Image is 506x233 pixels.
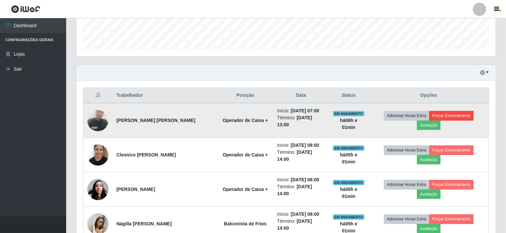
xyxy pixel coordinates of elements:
strong: há 05 h e 01 min [340,152,357,164]
button: Adicionar Horas Extra [384,214,429,224]
button: Adicionar Horas Extra [384,180,429,189]
th: Opções [369,88,489,103]
time: [DATE] 08:00 [291,177,319,182]
th: Posição [217,88,273,103]
strong: Cleonice [PERSON_NAME] [116,152,176,157]
th: Status [329,88,368,103]
button: Avaliação [417,190,441,199]
li: Início: [277,176,325,183]
li: Término: [277,114,325,128]
button: Forçar Encerramento [429,146,474,155]
button: Adicionar Horas Extra [384,111,429,120]
span: EM ANDAMENTO [333,214,364,220]
strong: [PERSON_NAME] [PERSON_NAME] [116,118,195,123]
th: Data [273,88,329,103]
li: Início: [277,107,325,114]
img: 1727450734629.jpeg [87,141,108,169]
span: EM ANDAMENTO [333,180,364,185]
li: Término: [277,218,325,232]
li: Término: [277,183,325,197]
li: Término: [277,149,325,163]
img: 1714848493564.jpeg [87,175,108,204]
img: CoreUI Logo [11,5,40,13]
button: Forçar Encerramento [429,214,474,224]
strong: há 06 h e 01 min [340,118,357,130]
strong: Balconista de Frios [224,221,267,226]
button: Adicionar Horas Extra [384,146,429,155]
strong: Operador de Caixa + [223,152,268,157]
li: Início: [277,142,325,149]
button: Forçar Encerramento [429,180,474,189]
img: 1724608563724.jpeg [87,106,108,135]
button: Avaliação [417,121,441,130]
span: EM ANDAMENTO [333,111,364,116]
time: [DATE] 08:00 [291,143,319,148]
strong: [PERSON_NAME] [116,187,155,192]
span: EM ANDAMENTO [333,146,364,151]
button: Avaliação [417,155,441,164]
button: Forçar Encerramento [429,111,474,120]
th: Trabalhador [112,88,217,103]
strong: Operador de Caixa + [223,118,268,123]
time: [DATE] 07:00 [291,108,319,113]
strong: há 05 h e 01 min [340,187,357,199]
strong: Nágilla [PERSON_NAME] [116,221,172,226]
strong: Operador de Caixa + [223,187,268,192]
time: [DATE] 08:00 [291,211,319,217]
li: Início: [277,211,325,218]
